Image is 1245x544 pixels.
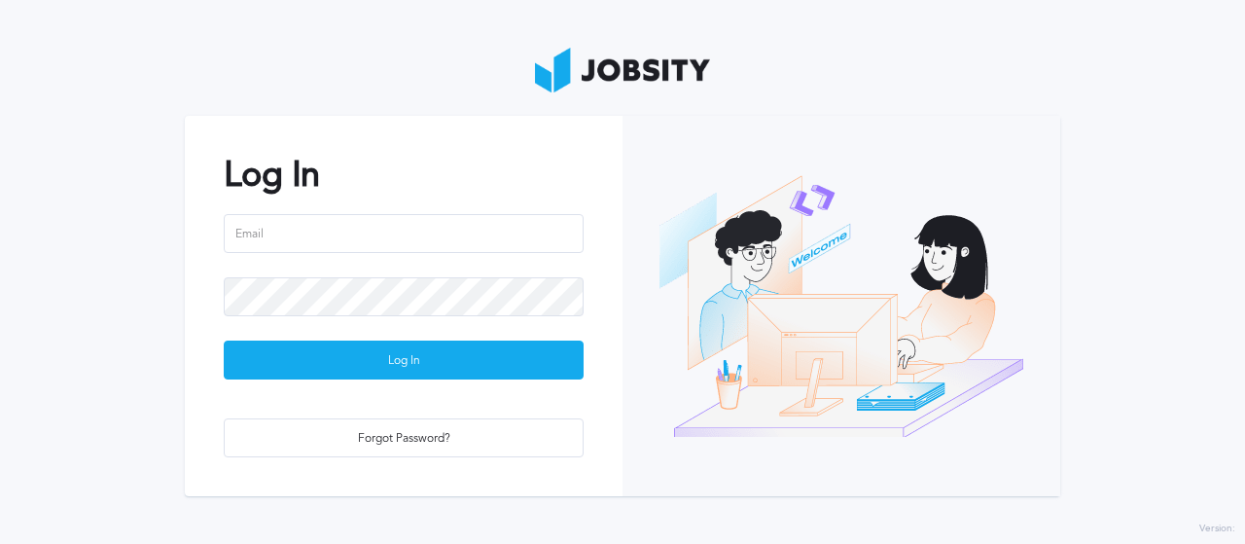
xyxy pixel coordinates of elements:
button: Log In [224,341,584,380]
input: Email [224,214,584,253]
button: Forgot Password? [224,418,584,457]
div: Log In [225,342,583,381]
h2: Log In [224,155,584,195]
div: Forgot Password? [225,419,583,458]
label: Version: [1199,524,1235,535]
